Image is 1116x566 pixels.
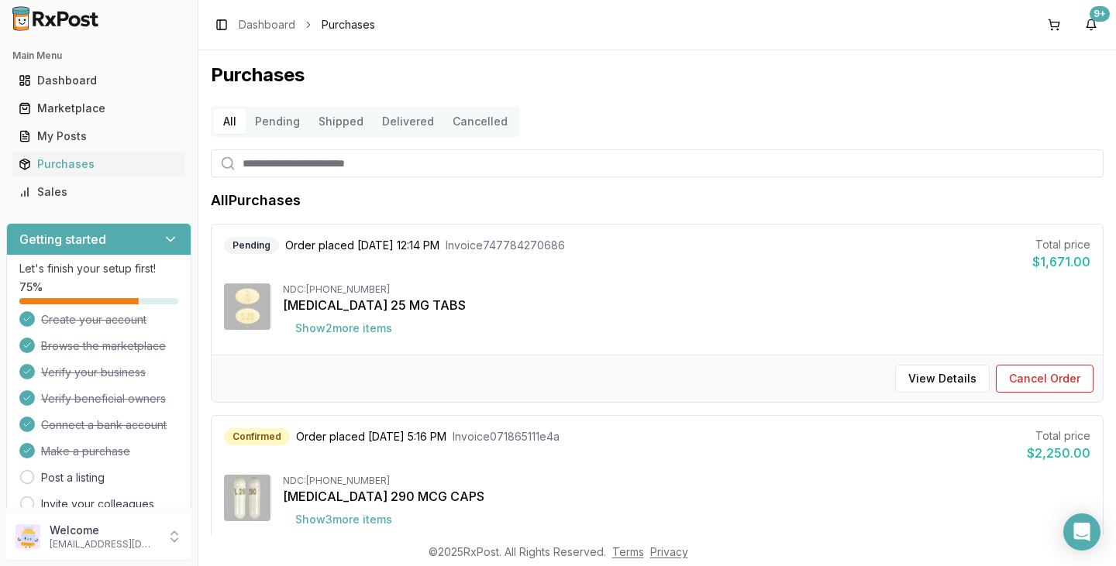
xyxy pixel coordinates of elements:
div: $1,671.00 [1032,252,1090,271]
span: Verify beneficial owners [41,391,166,406]
a: Post a listing [41,470,105,485]
div: NDC: [PHONE_NUMBER] [283,283,1090,296]
button: View Details [895,365,990,393]
h2: Main Menu [12,50,185,62]
a: Privacy [650,545,688,558]
div: $2,250.00 [1027,444,1090,462]
p: Let's finish your setup first! [19,261,178,276]
div: Total price [1032,237,1090,252]
div: Total price [1027,428,1090,444]
img: User avatar [15,524,40,549]
img: Linzess 290 MCG CAPS [224,475,270,521]
span: Verify your business [41,365,146,380]
div: [MEDICAL_DATA] 290 MCG CAPS [283,487,1090,506]
button: Cancel Order [996,365,1094,393]
div: 9+ [1090,6,1110,22]
span: Invoice 071865111e4a [453,429,560,444]
span: Make a purchase [41,444,130,459]
div: Open Intercom Messenger [1063,513,1100,551]
span: Purchases [322,17,375,33]
a: Terms [612,545,644,558]
a: My Posts [12,122,185,150]
div: NDC: [PHONE_NUMBER] [283,475,1090,487]
button: Marketplace [6,96,191,121]
span: Invoice 747784270686 [446,238,565,253]
button: Pending [246,109,309,134]
h3: Getting started [19,230,106,249]
button: Sales [6,180,191,204]
p: [EMAIL_ADDRESS][DOMAIN_NAME] [50,538,157,551]
button: Dashboard [6,68,191,93]
div: My Posts [19,129,179,144]
button: Show3more items [283,506,405,533]
a: Purchases [12,150,185,178]
img: Jardiance 25 MG TABS [224,283,270,330]
span: Create your account [41,312,146,328]
div: Sales [19,184,179,200]
button: Cancelled [443,109,517,134]
a: Invite your colleagues [41,496,154,512]
div: Purchases [19,156,179,172]
img: RxPost Logo [6,6,105,31]
a: Sales [12,178,185,206]
span: Browse the marketplace [41,338,166,354]
h1: All Purchases [211,190,301,211]
a: Marketplace [12,94,185,122]
div: Dashboard [19,73,179,88]
a: Dashboard [12,67,185,94]
nav: breadcrumb [239,17,375,33]
div: Pending [224,237,279,254]
button: Delivered [373,109,443,134]
button: My Posts [6,124,191,149]
button: All [214,109,246,134]
div: Marketplace [19,101,179,116]
a: Dashboard [239,17,295,33]
span: 75 % [19,280,43,295]
span: Connect a bank account [41,417,167,433]
button: 9+ [1079,12,1104,37]
span: Order placed [DATE] 5:16 PM [296,429,446,444]
div: Confirmed [224,428,290,445]
button: Purchases [6,152,191,177]
div: [MEDICAL_DATA] 25 MG TABS [283,296,1090,314]
span: Order placed [DATE] 12:14 PM [285,238,439,253]
button: Shipped [309,109,373,134]
h1: Purchases [211,63,1104,87]
p: Welcome [50,523,157,538]
button: Show2more items [283,314,405,342]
